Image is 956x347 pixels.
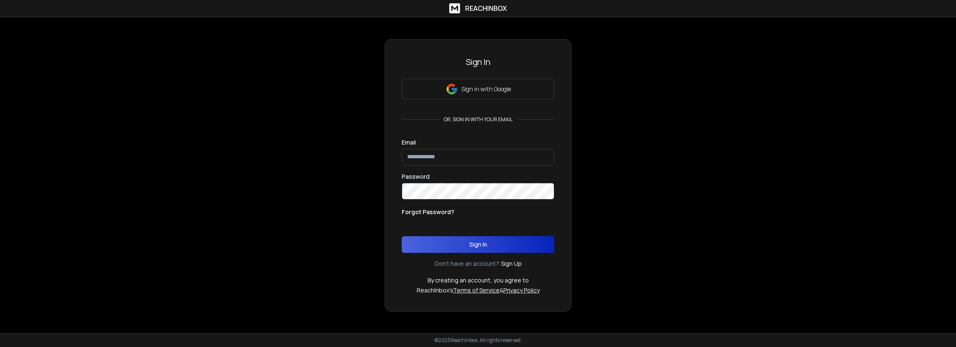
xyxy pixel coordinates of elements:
a: Terms of Service [453,286,500,294]
p: Don't have an account? [435,260,499,268]
p: ReachInbox's & [417,286,540,295]
a: Sign Up [501,260,522,268]
a: ReachInbox [449,3,507,13]
label: Password [402,174,430,180]
a: Privacy Policy [503,286,540,294]
p: By creating an account, you agree to [428,276,529,285]
p: Forgot Password? [402,208,454,216]
p: Sign in with Google [461,85,511,93]
button: Sign In [402,236,554,253]
p: © 2025 Reachinbox. All rights reserved. [435,337,522,344]
h1: ReachInbox [465,3,507,13]
h3: Sign In [402,56,554,68]
p: or, sign in with your email [440,116,516,123]
button: Sign in with Google [402,79,554,100]
label: Email [402,140,416,145]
